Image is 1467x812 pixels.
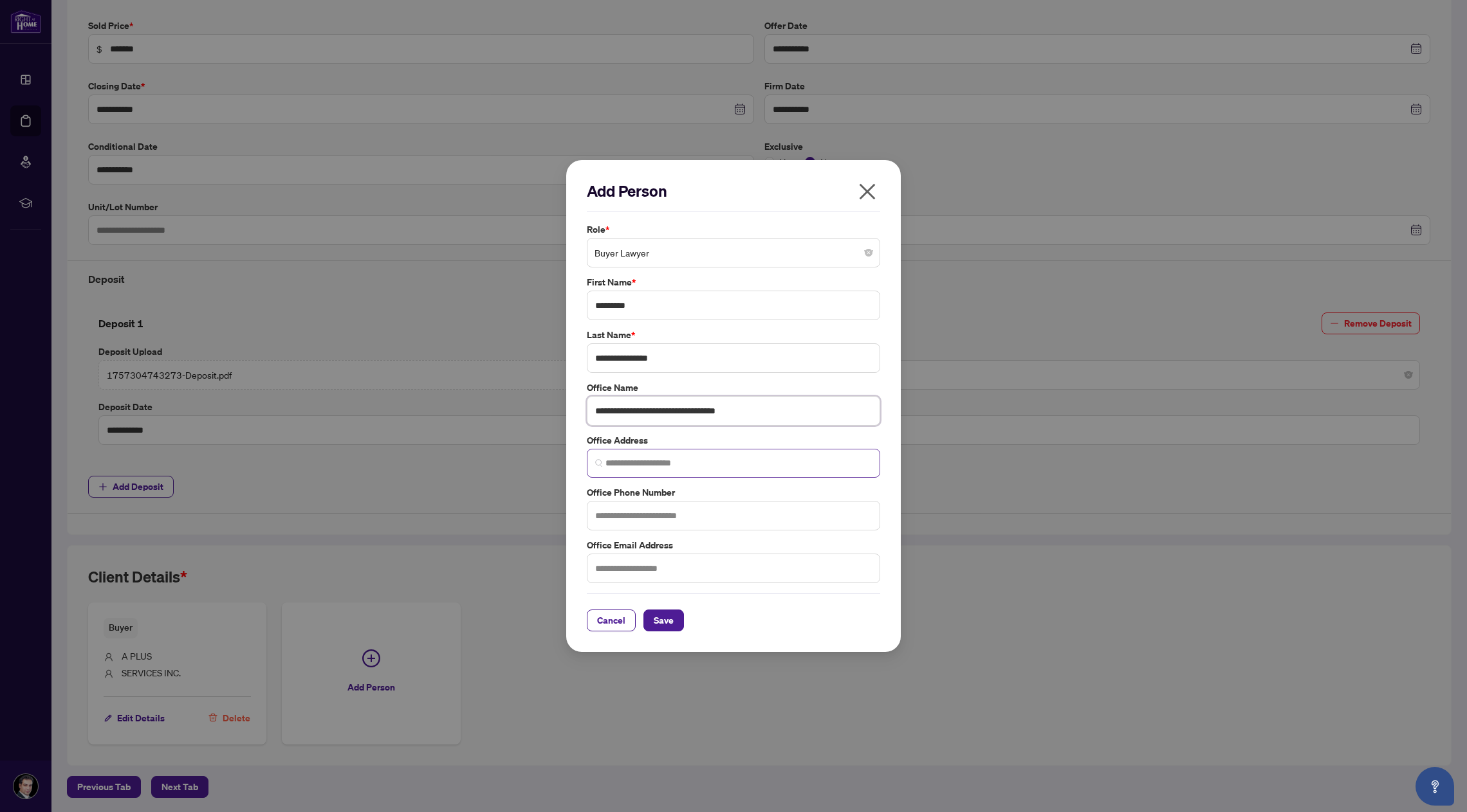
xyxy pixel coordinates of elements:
[857,181,878,202] span: close
[587,181,880,201] h2: Add Person
[587,222,880,237] label: Role
[597,610,625,631] span: Cancel
[587,485,880,500] label: Office Phone Number
[643,609,684,631] button: Save
[587,609,636,631] button: Cancel
[595,240,872,265] span: Buyer Lawyer
[587,328,880,342] label: Last Name
[1416,767,1454,806] button: Open asap
[595,459,603,467] img: search_icon
[587,381,880,395] label: Office Name
[654,610,674,631] span: Save
[587,538,880,552] label: Office Email Address
[587,275,880,289] label: First Name
[587,433,880,447] label: Office Address
[865,249,872,257] span: close-circle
